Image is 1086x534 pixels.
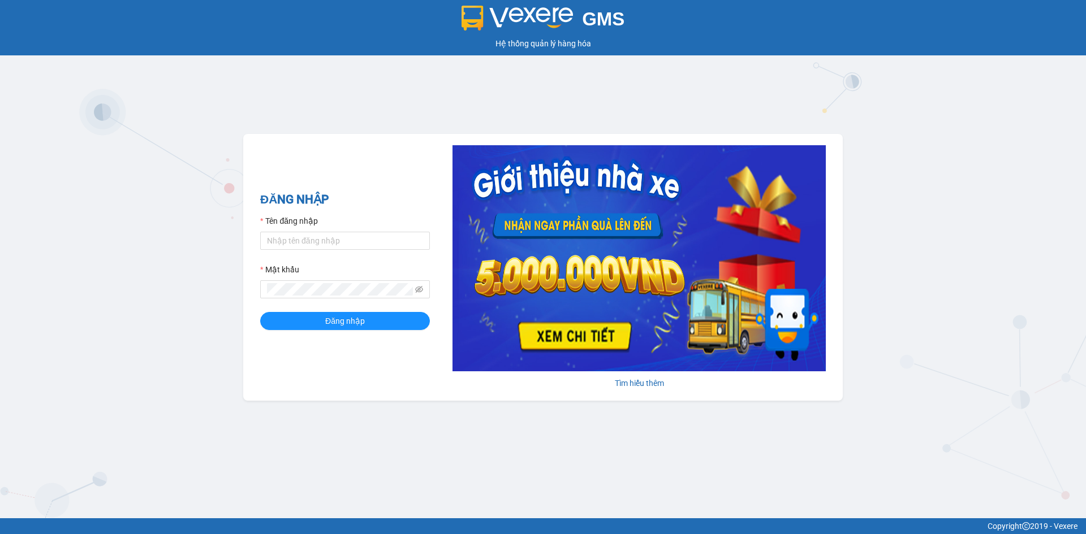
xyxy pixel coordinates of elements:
input: Mật khẩu [267,283,413,296]
a: GMS [462,17,625,26]
span: GMS [582,8,624,29]
h2: ĐĂNG NHẬP [260,190,430,209]
span: copyright [1022,522,1030,530]
label: Tên đăng nhập [260,215,318,227]
div: Hệ thống quản lý hàng hóa [3,37,1083,50]
div: Copyright 2019 - Vexere [8,520,1078,532]
img: banner-0 [453,145,826,371]
label: Mật khẩu [260,263,299,276]
span: eye-invisible [415,285,423,293]
div: Tìm hiểu thêm [453,377,826,389]
button: Đăng nhập [260,312,430,330]
input: Tên đăng nhập [260,232,430,250]
span: Đăng nhập [325,315,365,327]
img: logo 2 [462,6,574,31]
